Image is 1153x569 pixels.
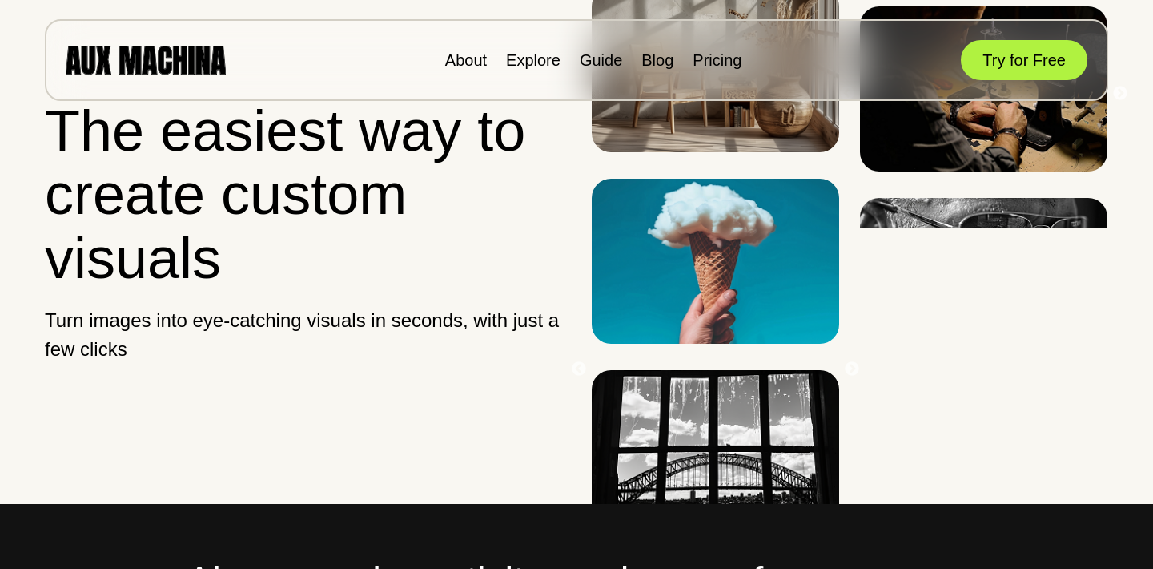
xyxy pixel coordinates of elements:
a: Blog [641,51,673,69]
a: Explore [506,51,560,69]
a: Pricing [693,51,741,69]
img: AUX MACHINA [66,46,226,74]
img: Image [860,198,1107,363]
a: About [445,51,487,69]
img: Image [592,179,839,344]
h1: The easiest way to create custom visuals [45,99,563,290]
button: Next [844,361,860,377]
button: Try for Free [961,40,1087,80]
img: Image [592,370,839,535]
a: Guide [580,51,622,69]
button: Previous [571,361,587,377]
p: Turn images into eye-catching visuals in seconds, with just a few clicks [45,306,563,364]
